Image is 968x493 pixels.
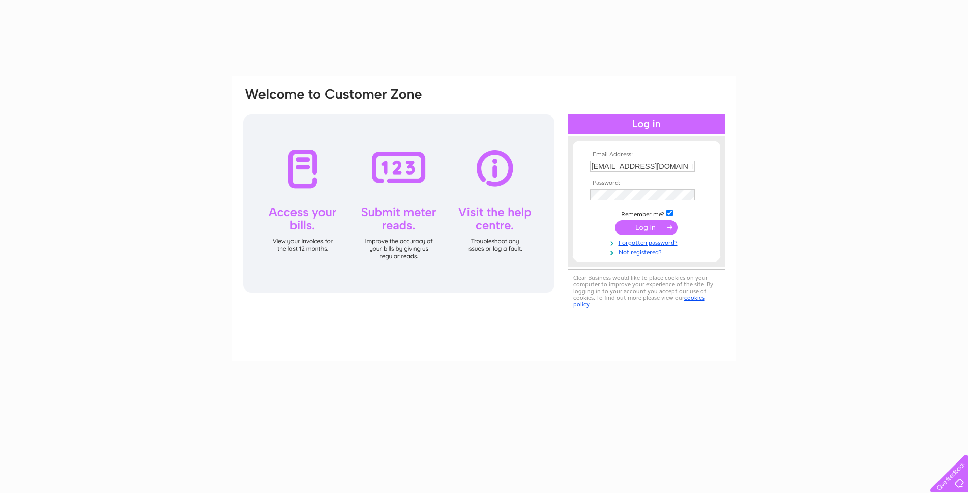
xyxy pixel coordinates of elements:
[588,208,706,218] td: Remember me?
[588,151,706,158] th: Email Address:
[590,247,706,256] a: Not registered?
[615,220,678,235] input: Submit
[573,294,705,308] a: cookies policy
[568,269,725,313] div: Clear Business would like to place cookies on your computer to improve your experience of the sit...
[590,237,706,247] a: Forgotten password?
[588,180,706,187] th: Password:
